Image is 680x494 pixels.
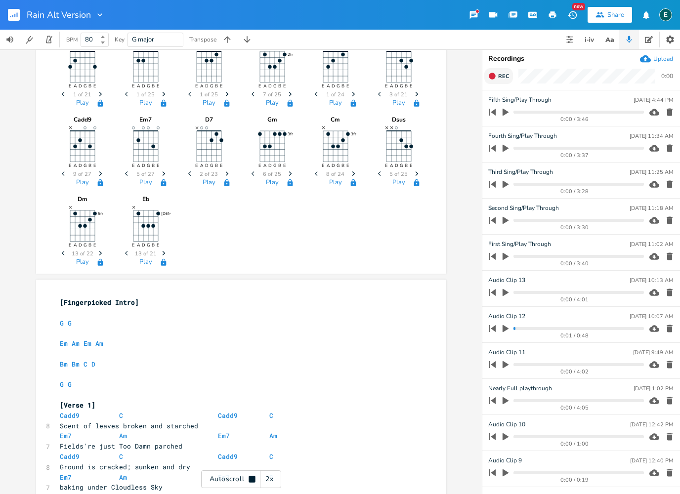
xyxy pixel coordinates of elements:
text: E [156,163,159,168]
text: E [283,83,285,89]
text: B [151,163,154,168]
div: 0:00 / 4:01 [506,297,644,302]
span: [Verse 1] [60,401,95,410]
text: G [336,163,340,168]
text: B [404,163,407,168]
text: E [409,163,412,168]
span: Rec [498,73,509,80]
div: Share [607,10,624,19]
div: Eb [121,196,170,202]
span: 2 of 23 [200,171,218,177]
text: E [93,83,95,89]
text: E [131,242,134,248]
span: C [269,452,273,461]
div: [DATE] 11:02 AM [630,242,673,247]
div: 0:00 / 4:02 [506,369,644,374]
text: E [68,242,71,248]
button: Rec [484,68,513,84]
button: Play [329,179,342,187]
div: Recordings [488,55,674,62]
button: Play [329,99,342,108]
div: [DATE] 12:40 PM [630,458,673,463]
text: G [146,83,150,89]
text: E [258,83,260,89]
text: E [93,242,95,248]
text: A [263,83,266,89]
button: New [562,6,582,24]
text: E [131,163,134,168]
span: 1 of 24 [326,92,344,97]
text: A [200,163,203,168]
div: 0:00 / 3:30 [506,225,644,230]
text: E [156,83,159,89]
span: Nearly Full playthrough [488,384,552,393]
span: C [119,452,123,461]
span: Cadd9 [60,411,80,420]
span: Am [119,431,127,440]
text: B [404,83,407,89]
text: E [93,163,95,168]
text: A [136,83,140,89]
span: Am [269,431,277,440]
text: A [200,83,203,89]
text: E [195,163,197,168]
button: Play [392,179,405,187]
text: D [268,83,271,89]
text: D [394,163,398,168]
text: B [341,83,344,89]
text: E [68,83,71,89]
span: Second Sing/Play Through [488,204,559,213]
div: D7 [184,117,234,123]
div: 0:00 / 0:19 [506,477,644,483]
button: Play [76,99,89,108]
div: 2x [260,470,278,488]
text: A [389,163,393,168]
text: D [78,242,82,248]
span: Cadd9 [218,411,238,420]
div: Em7 [121,117,170,123]
text: E [321,83,324,89]
button: E [659,3,672,26]
div: 0:00 / 4:05 [506,405,644,411]
text: E [156,242,159,248]
span: C [84,360,87,369]
div: New [572,3,585,10]
button: Upload [640,53,673,64]
button: Play [139,258,152,267]
div: [DATE] 9:49 AM [633,350,673,355]
text: E [283,163,285,168]
div: [DATE] 4:44 PM [634,97,673,103]
text: [DEMOGRAPHIC_DATA] [161,211,205,216]
text: D [268,163,271,168]
text: G [83,83,86,89]
text: A [326,163,330,168]
text: D [205,163,208,168]
div: 0:00 / 3:28 [506,189,644,194]
text: × [322,123,325,131]
text: E [384,83,387,89]
div: Dsus [374,117,424,123]
span: Scent of leaves broken and starched [60,421,198,430]
text: D [78,83,82,89]
text: E [195,83,197,89]
div: [DATE] 1:02 PM [634,386,673,391]
text: × [69,123,72,131]
span: 9 of 27 [73,171,91,177]
div: Autoscroll [201,470,281,488]
text: B [278,163,281,168]
div: BPM [66,37,78,42]
span: First Sing/Play Through [488,240,551,249]
text: A [263,163,266,168]
span: Third Sing/Play Through [488,167,553,177]
span: 1 of 21 [73,92,91,97]
span: Em7 [60,473,72,482]
text: A [326,83,330,89]
span: Em [60,339,68,348]
text: E [131,83,134,89]
text: D [205,83,208,89]
text: B [214,163,217,168]
text: D [141,242,145,248]
span: G [68,380,72,389]
div: 0:01 / 0:48 [506,333,644,338]
text: B [88,163,91,168]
